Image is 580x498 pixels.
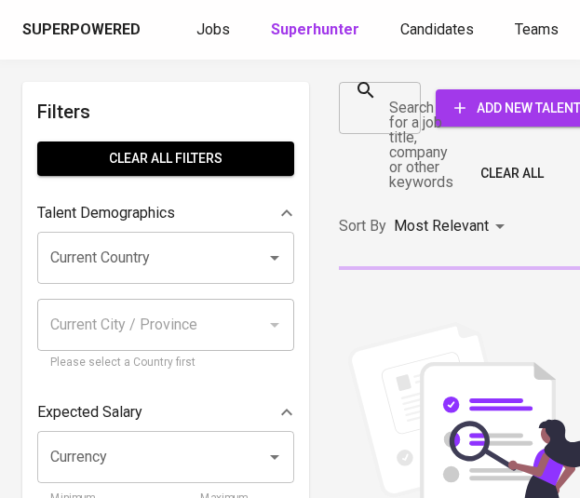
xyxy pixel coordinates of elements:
p: Most Relevant [394,215,489,237]
p: Expected Salary [37,401,142,424]
a: Superpowered [22,20,144,41]
span: Candidates [400,20,474,38]
p: Talent Demographics [37,202,175,224]
span: Clear All [480,162,544,185]
a: Jobs [196,19,234,42]
button: Open [262,245,288,271]
button: Clear All filters [37,141,294,176]
a: Candidates [400,19,478,42]
span: Jobs [196,20,230,38]
span: Clear All filters [52,147,279,170]
div: Expected Salary [37,394,294,431]
div: Most Relevant [394,209,511,244]
div: Talent Demographics [37,195,294,232]
h6: Filters [37,97,294,127]
p: Please select a Country first [50,354,281,372]
a: Superhunter [271,19,363,42]
button: Open [262,444,288,470]
div: Superpowered [22,20,141,41]
button: Clear All [473,156,551,191]
p: Sort By [339,215,386,237]
b: Superhunter [271,20,359,38]
span: Teams [515,20,559,38]
a: Teams [515,19,562,42]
